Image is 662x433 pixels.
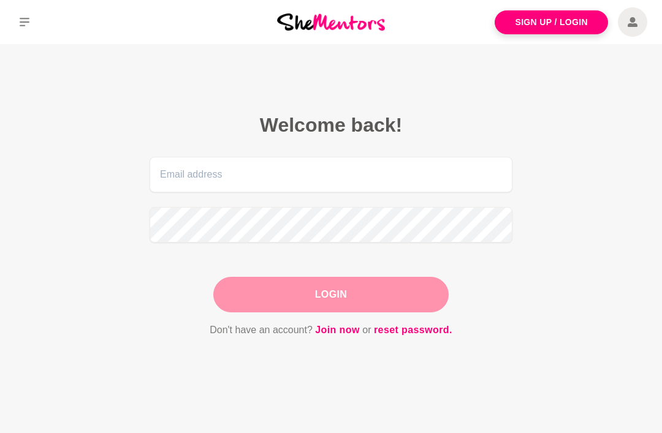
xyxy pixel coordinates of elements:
a: reset password. [374,322,452,338]
a: Sign Up / Login [495,10,608,34]
img: She Mentors Logo [277,13,385,30]
p: Don't have an account? or [150,322,512,338]
h2: Welcome back! [150,113,512,137]
input: Email address [150,157,512,192]
a: Join now [315,322,360,338]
